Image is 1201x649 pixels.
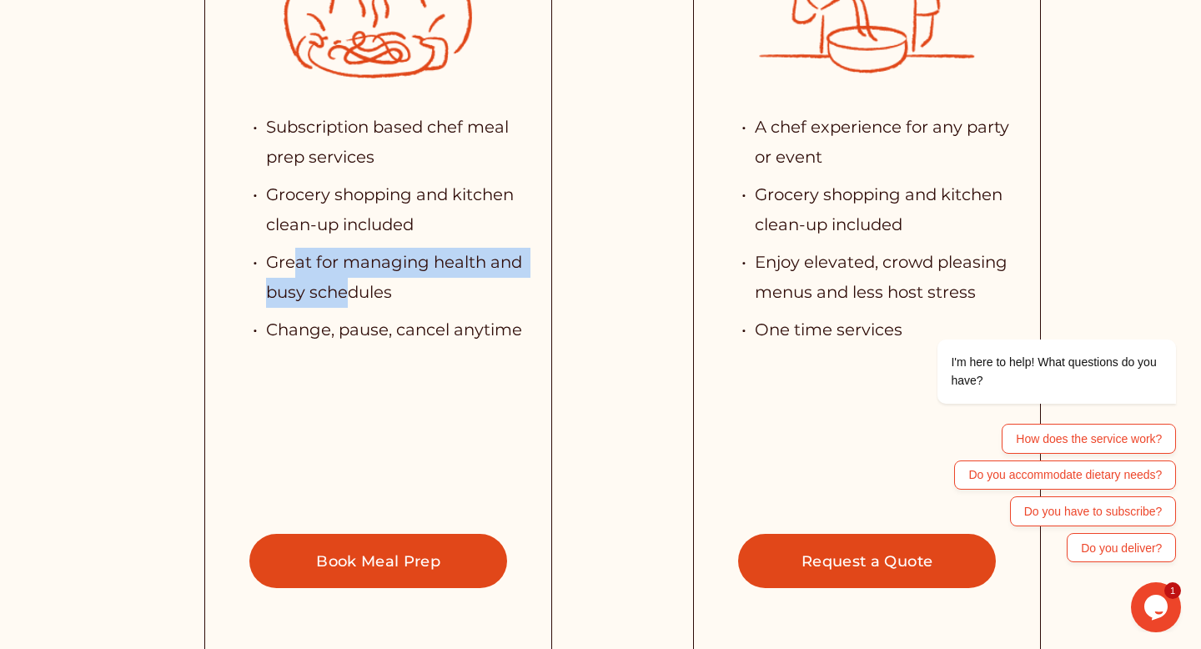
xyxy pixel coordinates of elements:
p: Enjoy elevated, crowd pleasing menus and less host stress [755,248,1013,307]
a: Request a Quote [738,534,996,588]
p: Subscription based chef meal prep services [266,113,524,172]
iframe: chat widget [884,189,1184,574]
p: One time services [755,315,1013,345]
p: Grocery shopping and kitchen clean-up included [266,180,524,239]
iframe: chat widget [1131,582,1184,632]
p: Grocery shopping and kitchen clean-up included [755,180,1013,239]
p: Change, pause, cancel anytime [266,315,524,345]
p: A chef experience for any party or event [755,113,1013,172]
a: Book Meal Prep [249,534,507,588]
p: Great for managing health and busy schedules [266,248,524,307]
